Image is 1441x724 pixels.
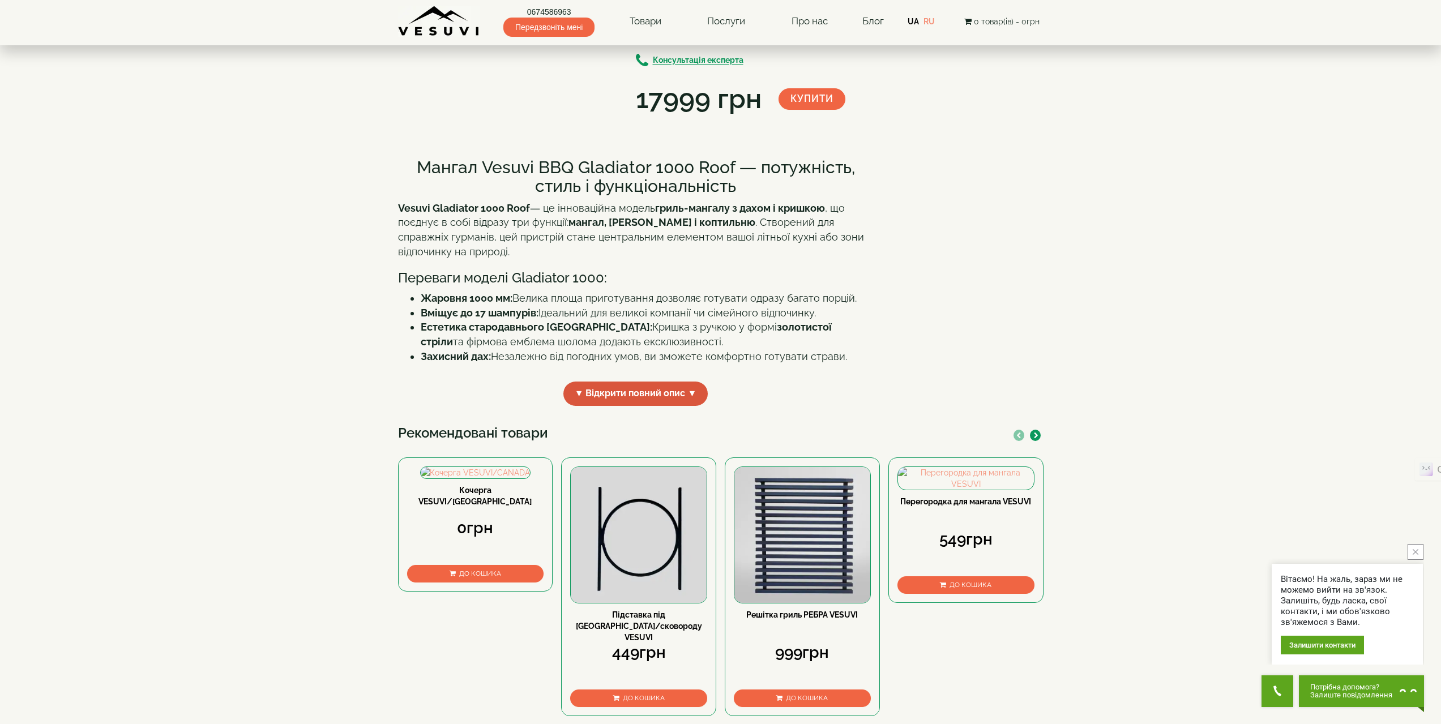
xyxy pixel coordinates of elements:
span: До кошика [459,569,501,577]
a: Блог [862,15,884,27]
span: Потрібна допомога? [1310,683,1392,691]
h3: Рекомендовані товари [398,426,1044,440]
a: RU [923,17,935,26]
a: Про нас [780,8,839,35]
strong: золотистої стріли [421,321,832,348]
a: Кочерга VESUVI/[GEOGRAPHIC_DATA] [418,486,532,506]
span: До кошика [950,581,991,589]
img: Кочерга VESUVI/CANADA [421,467,530,478]
img: Підставка під казан/сковороду VESUVI [571,467,707,603]
img: Решітка гриль РЕБРА VESUVI [734,467,870,603]
a: Товари [618,8,673,35]
strong: мангал, [PERSON_NAME] і коптильню [568,216,755,228]
span: 0 товар(ів) - 0грн [974,17,1040,26]
a: UA [908,17,919,26]
li: Незалежно від погодних умов, ви зможете комфортно готувати страви. [421,349,874,364]
div: 0грн [407,517,544,539]
div: Вітаємо! На жаль, зараз ми не можемо вийти на зв'язок. Залишіть, будь ласка, свої контакти, і ми ... [1281,574,1414,628]
span: Передзвоніть мені [503,18,595,37]
span: До кошика [623,694,665,702]
strong: гриль-мангалу з дахом і кришкою [655,202,825,214]
div: 17999 грн [636,80,762,118]
img: Завод VESUVI [398,6,480,37]
button: До кошика [734,689,871,707]
strong: Захисний дах: [421,350,491,362]
span: До кошика [786,694,828,702]
button: Купити [779,88,845,110]
button: Get Call button [1262,675,1293,707]
h2: Мангал Vesuvi BBQ Gladiator 1000 Roof — потужність, стиль і функціональність [398,158,874,195]
a: Решітка гриль РЕБРА VESUVI [746,610,858,619]
h3: Переваги моделі Gladiator 1000: [398,271,874,285]
strong: Естетика стародавнього [GEOGRAPHIC_DATA]: [421,321,652,333]
div: 999грн [734,641,871,664]
a: Послуги [696,8,756,35]
strong: Жаровня 1000 мм: [421,292,512,304]
a: Перегородка для мангала VESUVI [900,497,1031,506]
a: 0674586963 [503,6,595,18]
strong: Вміщує до 17 шампурів: [421,307,538,319]
button: 0 товар(ів) - 0грн [961,15,1043,28]
strong: Vesuvi Gladiator 1000 Roof [398,202,530,214]
div: 549грн [897,528,1034,551]
div: 449грн [570,641,707,664]
p: — це інноваційна модель , що поєднує в собі відразу три функції: . Створений для справжніх гурман... [398,201,874,259]
button: До кошика [897,576,1034,594]
div: Залишити контакти [1281,636,1364,654]
span: ▼ Відкрити повний опис ▼ [563,382,708,406]
li: Кришка з ручкою у формі та фірмова емблема шолома додають ексклюзивності. [421,320,874,349]
button: Chat button [1299,675,1424,707]
a: Підставка під [GEOGRAPHIC_DATA]/сковороду VESUVI [576,610,702,642]
li: Ідеальний для великої компанії чи сімейного відпочинку. [421,306,874,320]
button: close button [1408,544,1423,560]
b: Консультація експерта [653,56,743,65]
img: Перегородка для мангала VESUVI [898,467,1034,490]
li: Велика площа приготування дозволяє готувати одразу багато порцій. [421,291,874,306]
button: До кошика [407,565,544,582]
span: Залиште повідомлення [1310,691,1392,699]
button: До кошика [570,689,707,707]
